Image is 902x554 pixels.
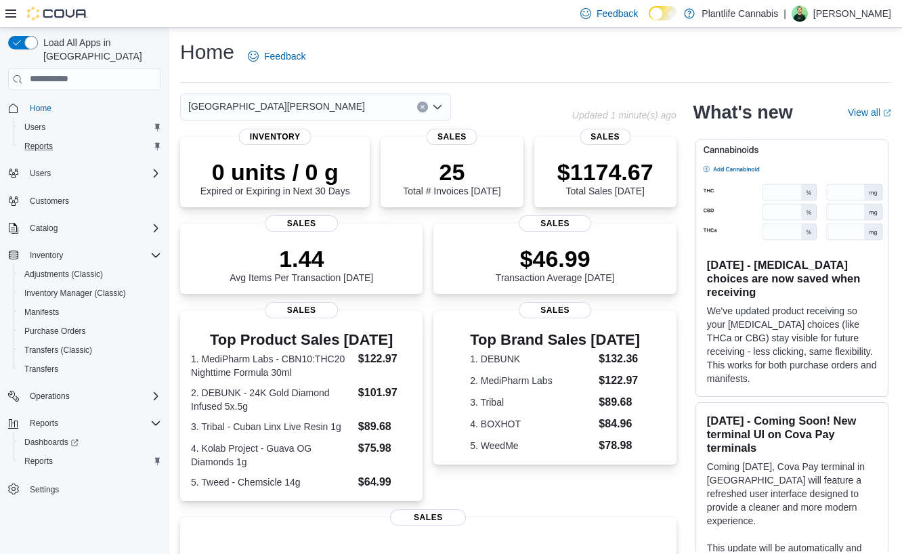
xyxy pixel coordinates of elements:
[19,138,161,154] span: Reports
[702,5,778,22] p: Plantlife Cannabis
[30,103,51,114] span: Home
[14,360,167,379] button: Transfers
[265,302,338,318] span: Sales
[358,474,412,490] dd: $64.99
[557,158,653,196] div: Total Sales [DATE]
[707,304,877,385] p: We've updated product receiving so your [MEDICAL_DATA] choices (like THCa or CBG) stay visible fo...
[191,352,353,379] dt: 1. MediPharm Labs - CBN10:THC20 Nighttime Formula 30ml
[191,420,353,433] dt: 3. Tribal - Cuban Linx Live Resin 1g
[519,302,592,318] span: Sales
[239,129,312,145] span: Inventory
[470,332,640,348] h3: Top Brand Sales [DATE]
[403,158,500,186] p: 25
[24,415,161,431] span: Reports
[14,303,167,322] button: Manifests
[38,36,161,63] span: Load All Apps in [GEOGRAPHIC_DATA]
[30,391,70,402] span: Operations
[390,509,466,526] span: Sales
[191,386,353,413] dt: 2. DEBUNK - 24K Gold Diamond Infused 5x.5g
[19,304,161,320] span: Manifests
[470,352,593,366] dt: 1. DEBUNK
[813,5,891,22] p: [PERSON_NAME]
[14,137,167,156] button: Reports
[707,258,877,299] h3: [DATE] - [MEDICAL_DATA] choices are now saved when receiving
[14,433,167,452] a: Dashboards
[496,245,615,272] p: $46.99
[19,453,161,469] span: Reports
[19,266,161,282] span: Adjustments (Classic)
[30,484,59,495] span: Settings
[24,388,75,404] button: Operations
[19,119,161,135] span: Users
[572,110,676,121] p: Updated 1 minute(s) ago
[19,453,58,469] a: Reports
[24,165,161,182] span: Users
[24,288,126,299] span: Inventory Manager (Classic)
[24,437,79,448] span: Dashboards
[19,304,64,320] a: Manifests
[19,285,161,301] span: Inventory Manager (Classic)
[470,439,593,452] dt: 5. WeedMe
[599,372,640,389] dd: $122.97
[599,438,640,454] dd: $78.98
[24,247,68,263] button: Inventory
[24,345,92,356] span: Transfers (Classic)
[597,7,638,20] span: Feedback
[19,323,91,339] a: Purchase Orders
[470,417,593,431] dt: 4. BOXHOT
[24,480,161,497] span: Settings
[264,49,305,63] span: Feedback
[191,442,353,469] dt: 4. Kolab Project - Guava OG Diamonds 1g
[707,414,877,454] h3: [DATE] - Coming Soon! New terminal UI on Cova Pay terminals
[14,265,167,284] button: Adjustments (Classic)
[24,247,161,263] span: Inventory
[24,193,74,209] a: Customers
[496,245,615,283] div: Transaction Average [DATE]
[24,326,86,337] span: Purchase Orders
[14,452,167,471] button: Reports
[358,440,412,456] dd: $75.98
[24,269,103,280] span: Adjustments (Classic)
[24,415,64,431] button: Reports
[30,223,58,234] span: Catalog
[24,388,161,404] span: Operations
[432,102,443,112] button: Open list of options
[470,396,593,409] dt: 3. Tribal
[24,192,161,209] span: Customers
[19,434,161,450] span: Dashboards
[707,460,877,528] p: Coming [DATE], Cova Pay terminal in [GEOGRAPHIC_DATA] will feature a refreshed user interface des...
[14,118,167,137] button: Users
[3,414,167,433] button: Reports
[19,266,108,282] a: Adjustments (Classic)
[19,342,161,358] span: Transfers (Classic)
[8,93,161,534] nav: Complex example
[3,387,167,406] button: Operations
[649,6,677,20] input: Dark Mode
[3,98,167,118] button: Home
[24,165,56,182] button: Users
[24,307,59,318] span: Manifests
[783,5,786,22] p: |
[848,107,891,118] a: View allExternal link
[230,245,373,272] p: 1.44
[3,164,167,183] button: Users
[24,220,161,236] span: Catalog
[242,43,311,70] a: Feedback
[358,419,412,435] dd: $89.68
[24,482,64,498] a: Settings
[24,122,45,133] span: Users
[19,434,84,450] a: Dashboards
[417,102,428,112] button: Clear input
[188,98,365,114] span: [GEOGRAPHIC_DATA][PERSON_NAME]
[19,285,131,301] a: Inventory Manager (Classic)
[580,129,630,145] span: Sales
[358,351,412,367] dd: $122.97
[24,141,53,152] span: Reports
[792,5,808,22] div: Brad Christensen
[599,394,640,410] dd: $89.68
[519,215,592,232] span: Sales
[30,418,58,429] span: Reports
[403,158,500,196] div: Total # Invoices [DATE]
[3,191,167,211] button: Customers
[599,416,640,432] dd: $84.96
